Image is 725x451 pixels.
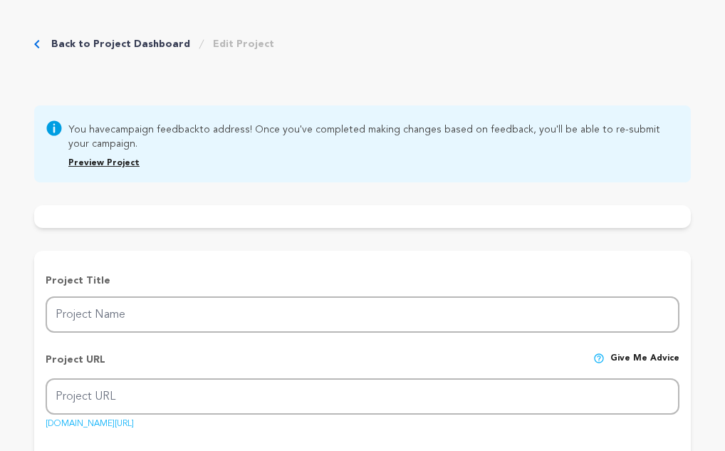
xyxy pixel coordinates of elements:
a: Edit Project [213,37,274,51]
img: help-circle.svg [593,353,605,364]
p: Project URL [46,353,105,378]
span: Give me advice [610,353,679,378]
a: Back to Project Dashboard [51,37,190,51]
span: You have to address! Once you've completed making changes based on feedback, you'll be able to re... [68,120,679,151]
input: Project URL [46,378,679,415]
a: Preview Project [68,159,140,167]
a: campaign feedback [110,125,199,135]
div: Breadcrumb [34,37,274,51]
a: [DOMAIN_NAME][URL] [46,414,134,428]
input: Project Name [46,296,679,333]
p: Project Title [46,274,679,288]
